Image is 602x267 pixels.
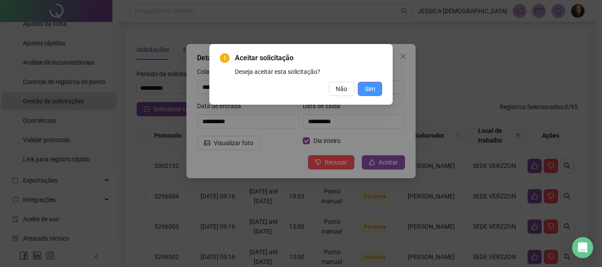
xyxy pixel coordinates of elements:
button: Sim [358,82,382,96]
span: exclamation-circle [220,53,230,63]
div: Deseja aceitar esta solicitação? [235,67,382,77]
span: Aceitar solicitação [235,53,382,63]
span: Não [336,84,347,94]
div: Open Intercom Messenger [572,237,593,258]
span: Sim [365,84,375,94]
button: Não [329,82,354,96]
